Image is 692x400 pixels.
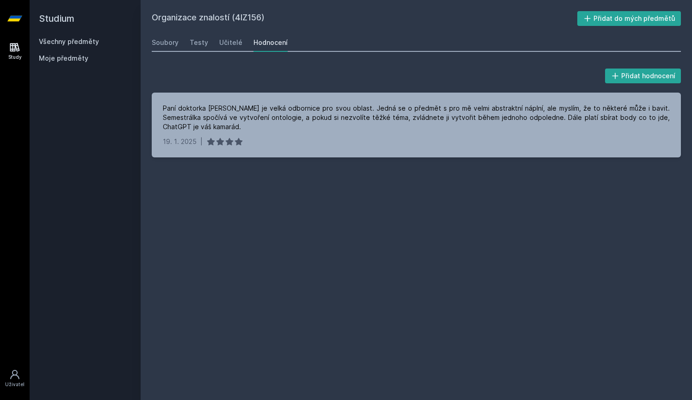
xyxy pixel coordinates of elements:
div: Paní doktorka [PERSON_NAME] je velká odbornice pro svou oblast. Jedná se o předmět s pro mě velmi... [163,104,670,131]
a: Study [2,37,28,65]
div: Hodnocení [253,38,288,47]
div: Uživatel [5,381,25,388]
h2: Organizace znalostí (4IZ156) [152,11,577,26]
a: Testy [190,33,208,52]
button: Přidat hodnocení [605,69,681,83]
div: 19. 1. 2025 [163,137,197,146]
button: Přidat do mých předmětů [577,11,681,26]
a: Uživatel [2,364,28,393]
a: Všechny předměty [39,37,99,45]
div: | [200,137,203,146]
div: Učitelé [219,38,242,47]
a: Soubory [152,33,179,52]
div: Testy [190,38,208,47]
div: Study [8,54,22,61]
a: Hodnocení [253,33,288,52]
div: Soubory [152,38,179,47]
a: Učitelé [219,33,242,52]
span: Moje předměty [39,54,88,63]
